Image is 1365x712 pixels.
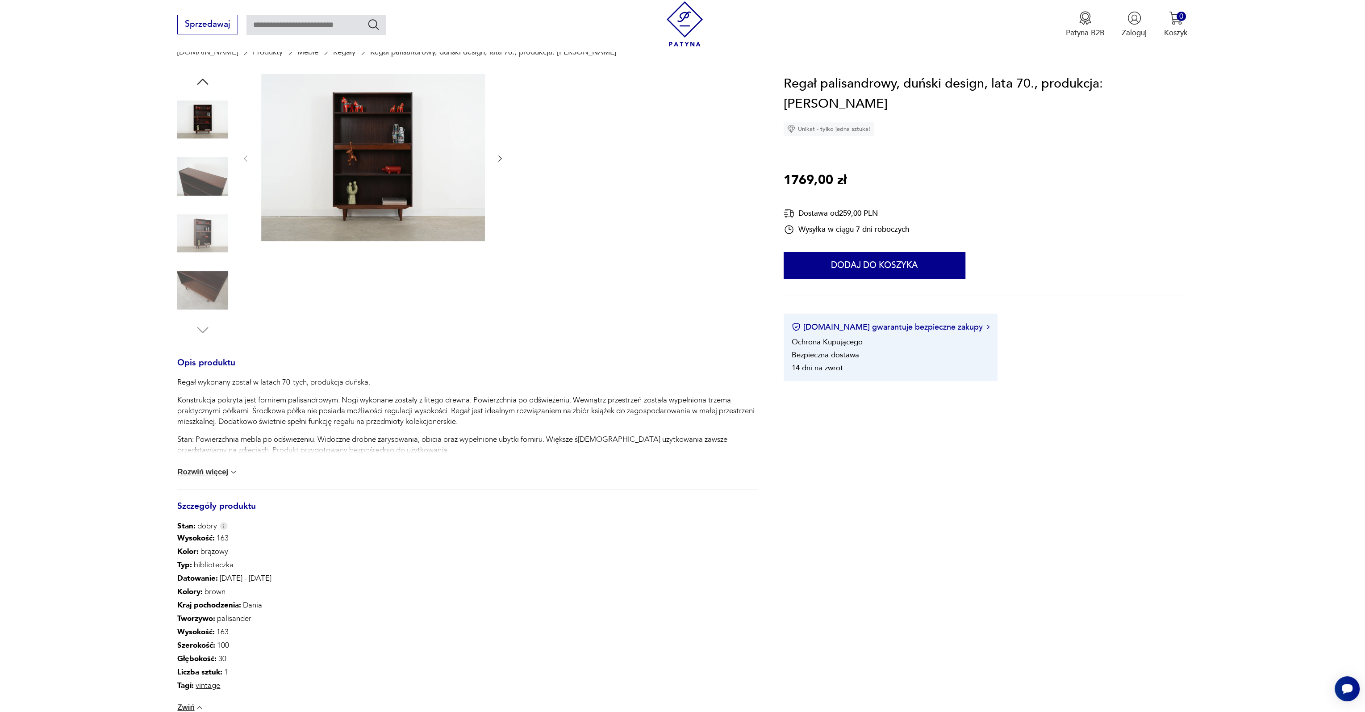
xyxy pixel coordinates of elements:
[792,322,801,331] img: Ikona certyfikatu
[1335,676,1360,701] iframe: Smartsupp widget button
[1122,11,1147,38] button: Zaloguj
[792,363,843,373] li: 14 dni na zwrot
[177,503,758,521] h3: Szczegóły produktu
[1066,11,1105,38] button: Patyna B2B
[297,48,318,56] a: Meble
[177,265,228,316] img: Zdjęcie produktu Regał palisandrowy, duński design, lata 70., produkcja: Dania
[784,170,847,191] p: 1769,00 zł
[177,545,271,558] p: brązowy
[784,208,794,219] img: Ikona dostawy
[177,94,228,145] img: Zdjęcie produktu Regał palisandrowy, duński design, lata 70., produkcja: Dania
[177,600,241,610] b: Kraj pochodzenia :
[177,573,218,583] b: Datowanie :
[1164,28,1188,38] p: Koszyk
[177,558,271,572] p: biblioteczka
[177,360,758,377] h3: Opis produktu
[792,350,859,360] li: Bezpieczna dostawa
[370,48,617,56] p: Regał palisandrowy, duński design, lata 70., produkcja: [PERSON_NAME]
[177,599,271,612] p: Dania
[177,21,238,29] a: Sprzedawaj
[177,521,196,531] b: Stan:
[784,74,1188,114] h1: Regał palisandrowy, duński design, lata 70., produkcja: [PERSON_NAME]
[177,48,238,56] a: [DOMAIN_NAME]
[662,1,707,46] img: Patyna - sklep z meblami i dekoracjami vintage
[177,612,271,625] p: palisander
[177,625,271,639] p: 163
[784,208,909,219] div: Dostawa od 259,00 PLN
[177,653,217,664] b: Głębokość :
[784,122,874,136] div: Unikat - tylko jedna sztuka!
[1164,11,1188,38] button: 0Koszyk
[787,125,795,133] img: Ikona diamentu
[784,252,965,279] button: Dodaj do koszyka
[177,395,758,427] p: Konstrukcja pokryta jest fornirem palisandrowym. Nogi wykonane zostały z litego drewna. Powierzch...
[177,585,271,599] p: brown
[177,666,271,679] p: 1
[177,533,215,543] b: Wysokość :
[792,337,863,347] li: Ochrona Kupującego
[792,322,989,333] button: [DOMAIN_NAME] gwarantuje bezpieczne zakupy
[177,532,271,545] p: 163
[261,74,485,242] img: Zdjęcie produktu Regał palisandrowy, duński design, lata 70., produkcja: Dania
[177,680,194,691] b: Tagi:
[333,48,355,56] a: Regały
[1066,11,1105,38] a: Ikona medaluPatyna B2B
[177,468,238,477] button: Rozwiń więcej
[177,15,238,34] button: Sprzedawaj
[177,613,215,624] b: Tworzywo :
[229,468,238,477] img: chevron down
[177,639,271,652] p: 100
[177,703,204,712] button: Zwiń
[177,560,192,570] b: Typ :
[195,703,204,712] img: chevron down
[177,377,758,388] p: Regał wykonany został w latach 70-tych, produkcja duńska.
[220,522,228,530] img: Info icon
[1122,28,1147,38] p: Zaloguj
[177,652,271,666] p: 30
[177,434,758,456] p: Stan: Powierzchnia mebla po odświeżeniu. Widoczne drobne zarysowania, obicia oraz wypełnione ubyt...
[1127,11,1141,25] img: Ikonka użytkownika
[1177,12,1186,21] div: 0
[177,667,222,677] b: Liczba sztuk:
[177,640,215,650] b: Szerokość :
[177,521,217,532] span: dobry
[177,546,199,557] b: Kolor:
[367,18,380,31] button: Szukaj
[1169,11,1183,25] img: Ikona koszyka
[1078,11,1092,25] img: Ikona medalu
[1066,28,1105,38] p: Patyna B2B
[177,151,228,202] img: Zdjęcie produktu Regał palisandrowy, duński design, lata 70., produkcja: Dania
[253,48,283,56] a: Produkty
[987,325,989,329] img: Ikona strzałki w prawo
[177,627,215,637] b: Wysokość :
[784,224,909,235] div: Wysyłka w ciągu 7 dni roboczych
[177,208,228,259] img: Zdjęcie produktu Regał palisandrowy, duński design, lata 70., produkcja: Dania
[177,586,203,597] b: Kolory :
[196,680,220,691] a: vintage
[177,572,271,585] p: [DATE] - [DATE]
